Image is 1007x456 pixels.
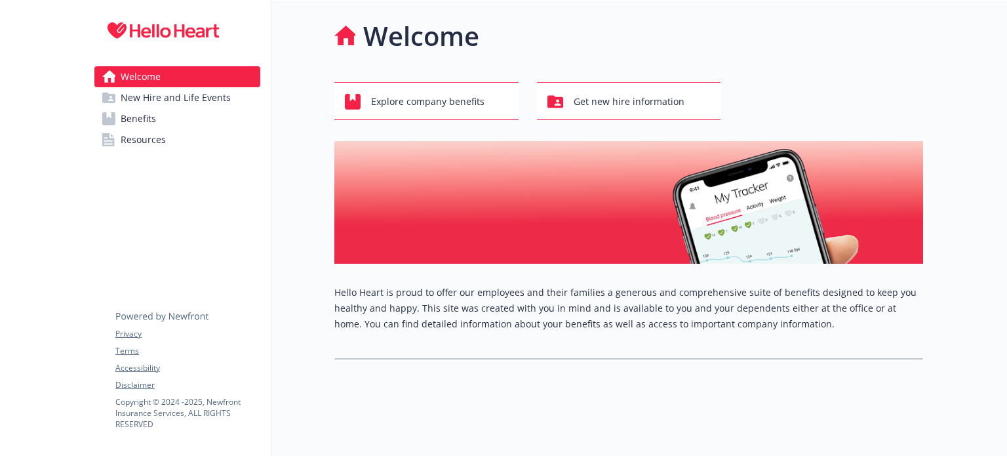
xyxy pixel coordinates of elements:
button: Explore company benefits [334,82,519,120]
span: Resources [121,129,166,150]
a: Accessibility [115,362,260,374]
a: Terms [115,345,260,357]
a: Welcome [94,66,260,87]
span: Benefits [121,108,156,129]
p: Hello Heart is proud to offer our employees and their families a generous and comprehensive suite... [334,285,923,332]
span: Get new hire information [574,89,684,114]
button: Get new hire information [537,82,721,120]
a: Disclaimer [115,379,260,391]
p: Copyright © 2024 - 2025 , Newfront Insurance Services, ALL RIGHTS RESERVED [115,396,260,430]
a: New Hire and Life Events [94,87,260,108]
span: New Hire and Life Events [121,87,231,108]
a: Benefits [94,108,260,129]
a: Privacy [115,328,260,340]
img: overview page banner [334,141,923,264]
a: Resources [94,129,260,150]
span: Explore company benefits [371,89,484,114]
h1: Welcome [363,16,479,56]
span: Welcome [121,66,161,87]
